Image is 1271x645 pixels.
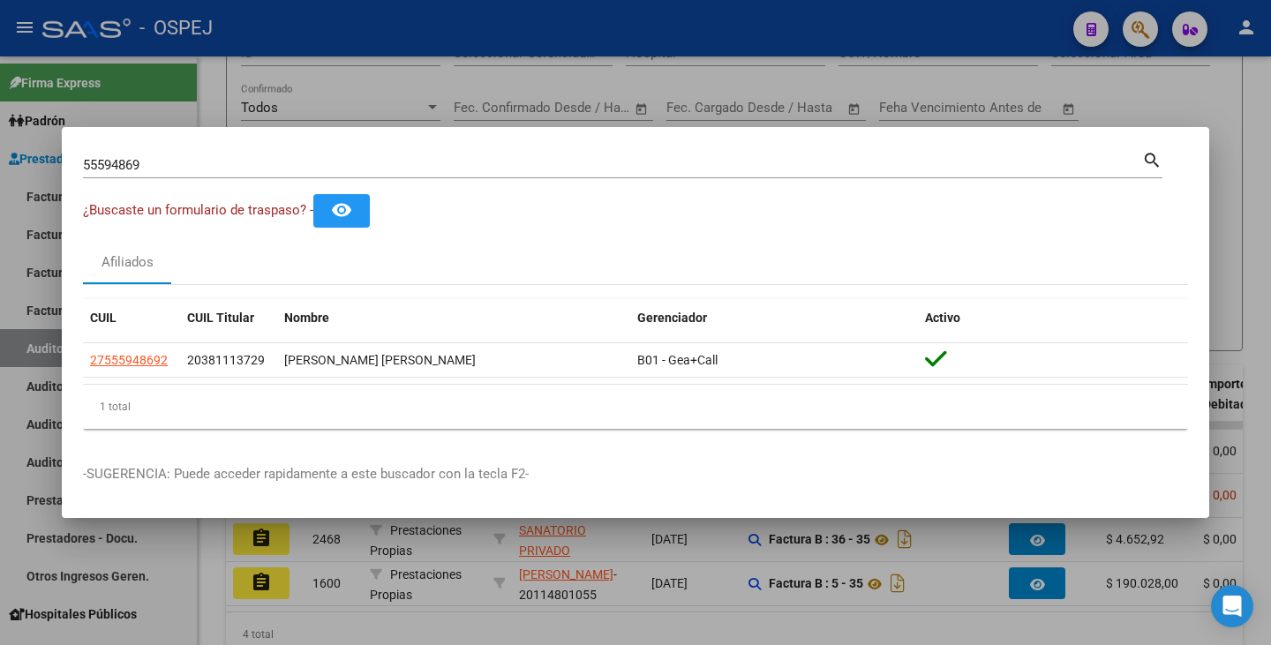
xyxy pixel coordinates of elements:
[331,199,352,221] mat-icon: remove_red_eye
[925,311,960,325] span: Activo
[637,311,707,325] span: Gerenciador
[918,299,1188,337] datatable-header-cell: Activo
[1211,585,1253,627] div: Open Intercom Messenger
[277,299,630,337] datatable-header-cell: Nombre
[187,353,265,367] span: 20381113729
[630,299,918,337] datatable-header-cell: Gerenciador
[284,311,329,325] span: Nombre
[83,464,1188,484] p: -SUGERENCIA: Puede acceder rapidamente a este buscador con la tecla F2-
[180,299,277,337] datatable-header-cell: CUIL Titular
[90,311,117,325] span: CUIL
[637,353,718,367] span: B01 - Gea+Call
[83,202,313,218] span: ¿Buscaste un formulario de traspaso? -
[187,311,254,325] span: CUIL Titular
[83,385,1188,429] div: 1 total
[284,350,623,371] div: [PERSON_NAME] [PERSON_NAME]
[83,299,180,337] datatable-header-cell: CUIL
[1142,148,1162,169] mat-icon: search
[90,353,168,367] span: 27555948692
[102,252,154,273] div: Afiliados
